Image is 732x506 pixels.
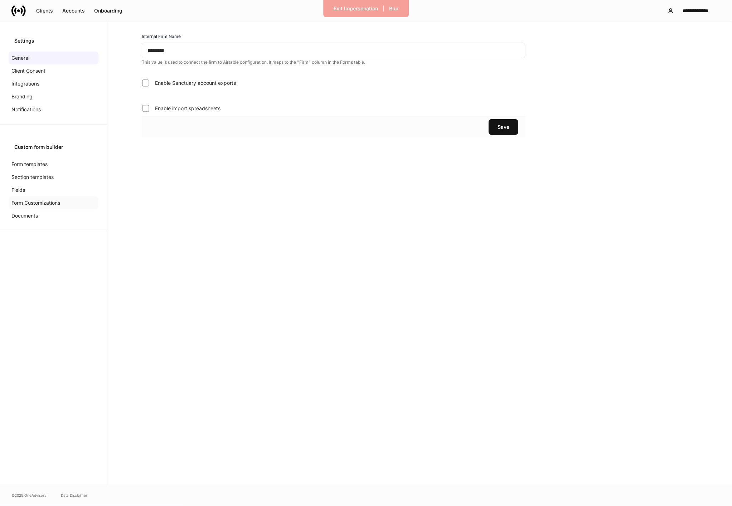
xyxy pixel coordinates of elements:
[61,492,87,498] a: Data Disclaimer
[11,492,47,498] span: © 2025 OneAdvisory
[9,103,98,116] a: Notifications
[389,5,398,12] div: Blur
[11,106,41,113] p: Notifications
[36,7,53,14] div: Clients
[9,184,98,196] a: Fields
[9,64,98,77] a: Client Consent
[142,33,181,40] h6: Internal Firm Name
[94,7,122,14] div: Onboarding
[155,105,220,112] span: Enable import spreadsheets
[89,5,127,16] button: Onboarding
[31,5,58,16] button: Clients
[9,90,98,103] a: Branding
[9,52,98,64] a: General
[11,186,25,194] p: Fields
[11,174,54,181] p: Section templates
[58,5,89,16] button: Accounts
[498,123,509,131] div: Save
[9,171,98,184] a: Section templates
[329,3,383,14] button: Exit Impersonation
[334,5,378,12] div: Exit Impersonation
[14,37,93,44] div: Settings
[155,79,236,87] span: Enable Sanctuary account exports
[9,77,98,90] a: Integrations
[11,199,60,206] p: Form Customizations
[9,158,98,171] a: Form templates
[11,54,29,62] p: General
[11,93,33,100] p: Branding
[11,80,39,87] p: Integrations
[11,67,45,74] p: Client Consent
[11,161,48,168] p: Form templates
[489,119,518,135] button: Save
[14,143,93,151] div: Custom form builder
[11,212,38,219] p: Documents
[384,3,403,14] button: Blur
[62,7,85,14] div: Accounts
[9,196,98,209] a: Form Customizations
[9,209,98,222] a: Documents
[142,59,525,65] p: This value is used to connect the firm to Airtable configuration. It maps to the "Firm" column in...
